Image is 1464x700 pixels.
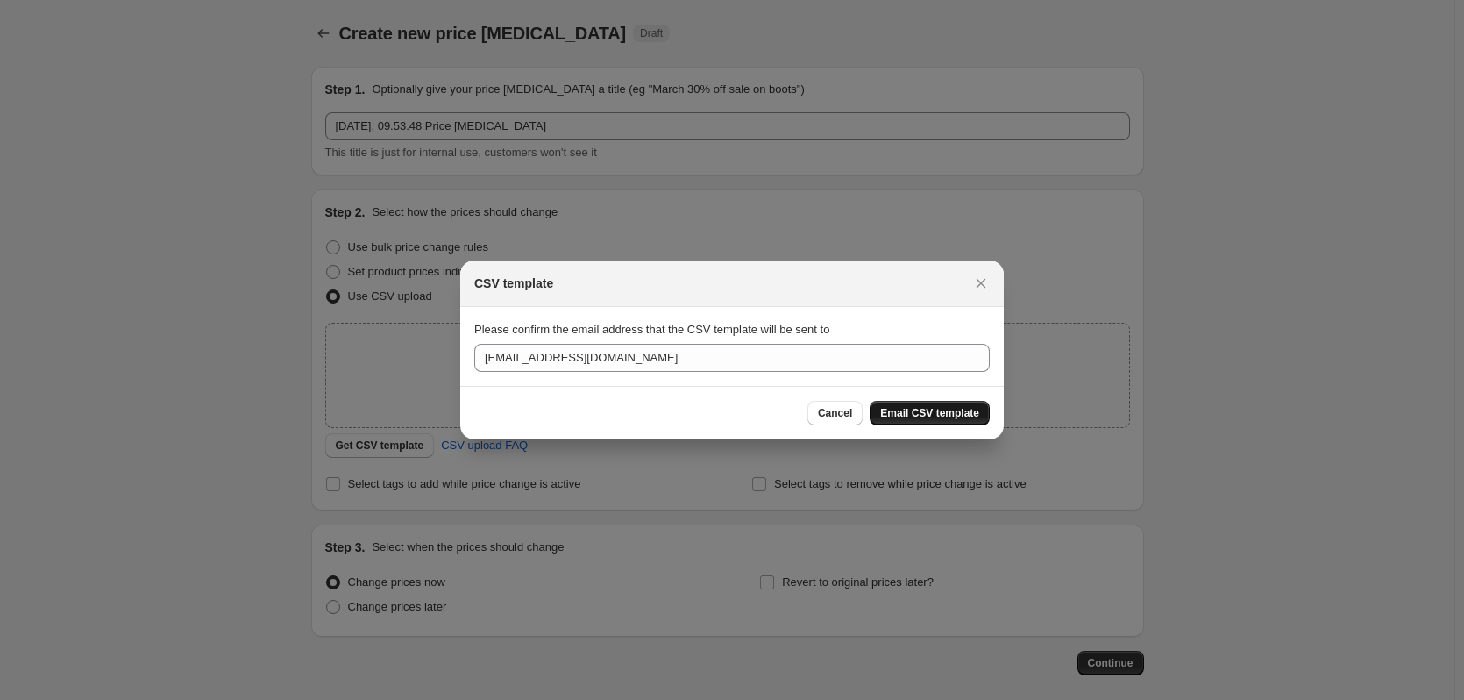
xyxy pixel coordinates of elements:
[870,401,990,425] button: Email CSV template
[474,323,829,336] span: Please confirm the email address that the CSV template will be sent to
[474,275,553,292] h2: CSV template
[818,406,852,420] span: Cancel
[880,406,979,420] span: Email CSV template
[969,271,993,296] button: Close
[807,401,863,425] button: Cancel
